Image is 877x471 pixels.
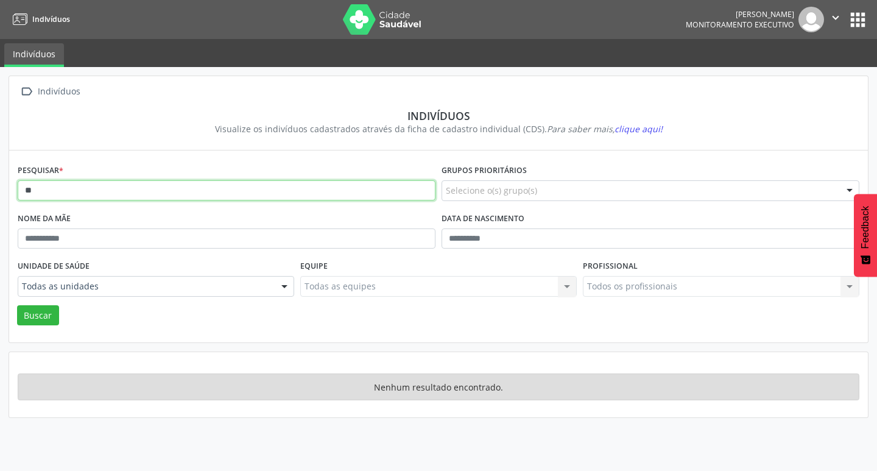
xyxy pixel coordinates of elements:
[583,257,638,276] label: Profissional
[32,14,70,24] span: Indivíduos
[18,83,82,101] a:  Indivíduos
[686,9,794,19] div: [PERSON_NAME]
[829,11,842,24] i: 
[798,7,824,32] img: img
[442,161,527,180] label: Grupos prioritários
[35,83,82,101] div: Indivíduos
[446,184,537,197] span: Selecione o(s) grupo(s)
[18,374,859,400] div: Nenhum resultado encontrado.
[860,206,871,249] span: Feedback
[17,305,59,326] button: Buscar
[4,43,64,67] a: Indivíduos
[847,9,868,30] button: apps
[300,257,328,276] label: Equipe
[18,210,71,228] label: Nome da mãe
[9,9,70,29] a: Indivíduos
[26,109,851,122] div: Indivíduos
[18,257,90,276] label: Unidade de saúde
[686,19,794,30] span: Monitoramento Executivo
[615,123,663,135] span: clique aqui!
[854,194,877,277] button: Feedback - Mostrar pesquisa
[18,161,63,180] label: Pesquisar
[824,7,847,32] button: 
[22,280,269,292] span: Todas as unidades
[18,83,35,101] i: 
[26,122,851,135] div: Visualize os indivíduos cadastrados através da ficha de cadastro individual (CDS).
[442,210,524,228] label: Data de nascimento
[547,123,663,135] i: Para saber mais,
